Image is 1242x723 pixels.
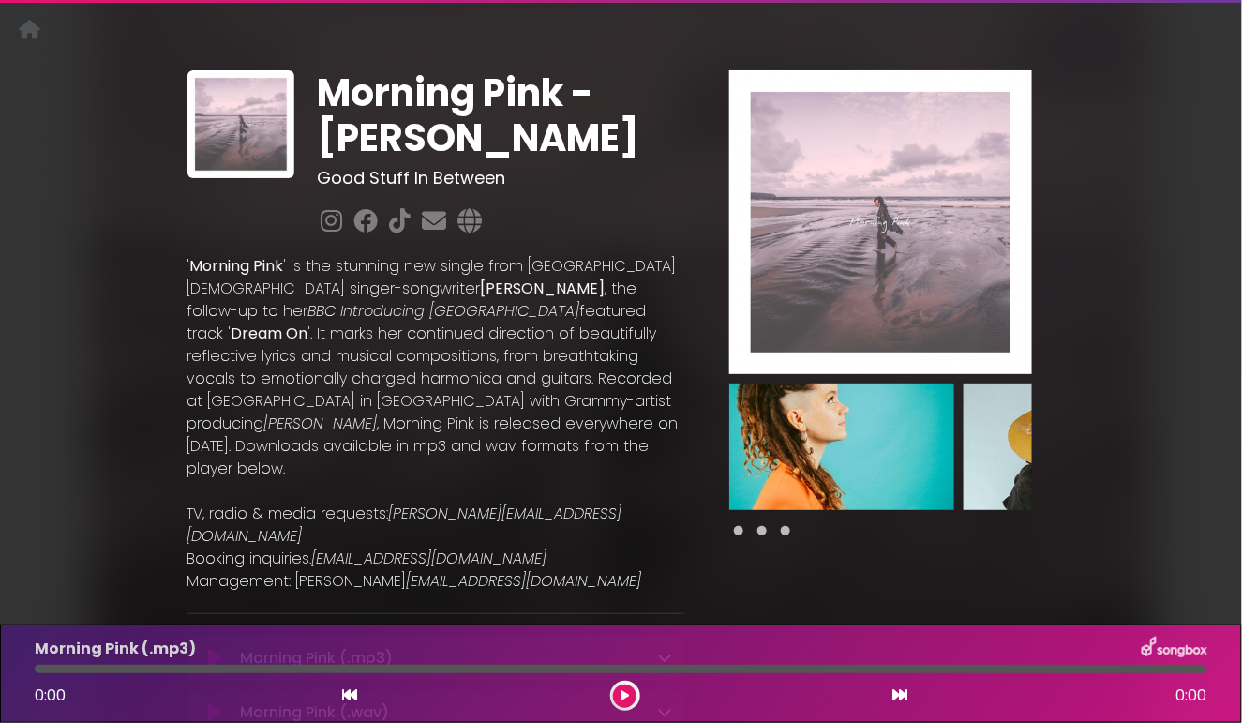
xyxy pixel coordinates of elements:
strong: [PERSON_NAME] [481,278,606,299]
strong: Dream On [232,323,308,344]
img: xEf9VydTRLO1GjFSynYb [729,384,954,510]
h3: Good Stuff In Between [317,168,684,188]
h1: Morning Pink - [PERSON_NAME] [317,70,684,160]
p: Management: [PERSON_NAME] [187,570,684,593]
p: Booking inquiries. [187,548,684,570]
strong: Morning Pink [190,255,284,277]
em: [EMAIL_ADDRESS][DOMAIN_NAME] [312,548,547,569]
em: [PERSON_NAME][EMAIL_ADDRESS][DOMAIN_NAME] [187,503,622,547]
img: Main Media [729,70,1033,374]
em: [PERSON_NAME] [264,413,378,434]
em: BBC Introducing [GEOGRAPHIC_DATA] [308,300,580,322]
p: Morning Pink (.mp3) [35,638,196,660]
span: 0:00 [1176,685,1207,707]
img: SiHfH2iTIaC9cOc6MNN9 [964,384,1189,510]
p: ' ' is the stunning new single from [GEOGRAPHIC_DATA][DEMOGRAPHIC_DATA] singer-songwriter , the f... [187,255,684,480]
em: [EMAIL_ADDRESS][DOMAIN_NAME] [407,570,642,592]
span: 0:00 [35,685,66,706]
img: gX5RIHKmT12MbWUyud3X [187,70,295,178]
p: TV, radio & media requests: [187,503,684,548]
img: songbox-logo-white.png [1142,637,1207,661]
